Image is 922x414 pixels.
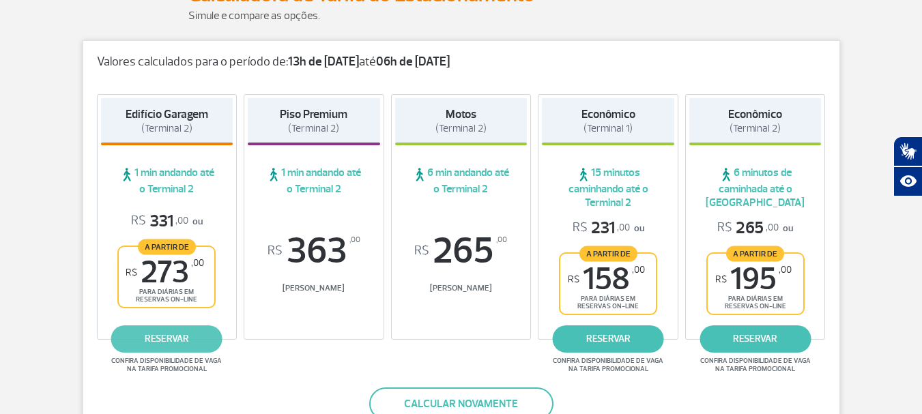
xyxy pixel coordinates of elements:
strong: Econômico [581,107,635,121]
span: 158 [568,264,645,295]
span: Confira disponibilidade de vaga na tarifa promocional [698,357,813,373]
span: (Terminal 2) [730,122,781,135]
strong: Edifício Garagem [126,107,208,121]
sup: ,00 [496,233,507,248]
button: Abrir tradutor de língua de sinais. [893,136,922,166]
span: 265 [395,233,528,269]
span: 231 [573,218,630,239]
button: Abrir recursos assistivos. [893,166,922,196]
span: 363 [248,233,380,269]
strong: Piso Premium [280,107,347,121]
span: 195 [715,264,792,295]
span: [PERSON_NAME] [395,283,528,293]
span: A partir de [138,239,196,254]
sup: R$ [414,243,429,258]
span: Confira disponibilidade de vaga na tarifa promocional [109,357,224,373]
sup: ,00 [632,264,645,276]
sup: R$ [715,273,727,285]
span: [PERSON_NAME] [248,283,380,293]
span: (Terminal 2) [141,122,192,135]
div: Plugin de acessibilidade da Hand Talk. [893,136,922,196]
span: Confira disponibilidade de vaga na tarifa promocional [551,357,665,373]
strong: Motos [446,107,476,121]
span: para diárias em reservas on-line [130,288,203,304]
span: A partir de [726,246,784,261]
span: 1 min andando até o Terminal 2 [248,166,380,196]
strong: 06h de [DATE] [376,54,450,70]
span: 15 minutos caminhando até o Terminal 2 [542,166,674,209]
p: ou [573,218,644,239]
span: 265 [717,218,779,239]
p: Valores calculados para o período de: até [97,55,826,70]
span: 6 minutos de caminhada até o [GEOGRAPHIC_DATA] [689,166,822,209]
sup: ,00 [779,264,792,276]
a: reservar [700,325,811,353]
span: 273 [126,257,204,288]
sup: R$ [126,267,137,278]
span: (Terminal 2) [288,122,339,135]
a: reservar [553,325,664,353]
a: reservar [111,325,222,353]
span: (Terminal 2) [435,122,487,135]
span: A partir de [579,246,637,261]
span: (Terminal 1) [584,122,633,135]
p: Simule e compare as opções. [188,8,734,24]
sup: R$ [568,273,579,285]
strong: Econômico [728,107,782,121]
strong: 13h de [DATE] [288,54,359,70]
span: para diárias em reservas on-line [719,295,792,310]
span: 331 [131,211,188,232]
span: 1 min andando até o Terminal 2 [101,166,233,196]
p: ou [717,218,793,239]
sup: ,00 [349,233,360,248]
span: 6 min andando até o Terminal 2 [395,166,528,196]
span: para diárias em reservas on-line [572,295,644,310]
p: ou [131,211,203,232]
sup: R$ [268,243,283,258]
sup: ,00 [191,257,204,269]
